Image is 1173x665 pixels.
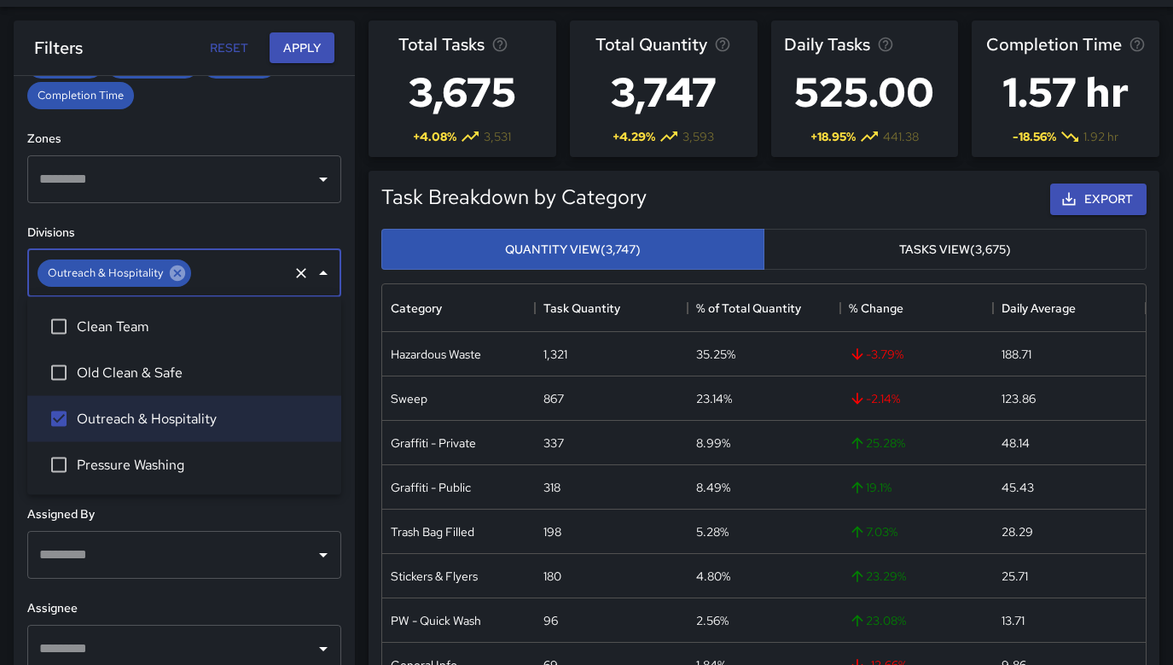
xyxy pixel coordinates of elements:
div: 5.28% [696,523,729,540]
div: Daily Average [993,284,1146,332]
span: Pressure Washing [77,455,328,475]
div: Task Quantity [543,284,620,332]
span: 19.1 % [849,479,891,496]
div: 198 [543,523,561,540]
h5: Task Breakdown by Category [381,184,647,211]
span: 3,593 [682,128,714,145]
div: 48.14 [1002,435,1030,452]
div: 180 [543,568,561,585]
div: 28.29 [1002,523,1033,540]
div: Outreach & Hospitality [38,260,191,287]
h6: Assigned By [27,505,341,524]
div: Stickers & Flyers [391,568,478,585]
div: 318 [543,479,560,496]
h3: 1.57 hr [986,58,1146,126]
button: Tasks View(3,675) [764,229,1147,271]
span: 3,531 [484,128,511,145]
div: % Change [840,284,993,332]
div: 1,321 [543,346,567,363]
h3: 3,747 [595,58,731,126]
span: Total Quantity [595,31,707,58]
div: Graffiti - Public [391,479,471,496]
div: PW - Quick Wash [391,612,481,629]
div: Completion Time [27,82,134,109]
span: Daily Tasks [784,31,870,58]
svg: Total number of tasks in the selected period, compared to the previous period. [491,36,508,53]
button: Export [1050,184,1147,215]
div: Daily Average [1002,284,1076,332]
button: Open [311,543,335,567]
div: % of Total Quantity [696,284,801,332]
button: Open [311,637,335,661]
div: 188.71 [1002,346,1031,363]
div: Hazardous Waste [391,346,481,363]
button: Reset [201,32,256,64]
span: 23.29 % [849,568,906,585]
div: 8.49% [696,479,730,496]
div: 2.56% [696,612,729,629]
span: -18.56 % [1013,128,1056,145]
div: 13.71 [1002,612,1025,629]
button: Apply [270,32,334,64]
h6: Assignee [27,599,341,618]
div: 123.86 [1002,390,1036,407]
span: -3.79 % [849,346,903,363]
span: 25.28 % [849,435,905,452]
button: Quantity View(3,747) [381,229,764,271]
div: Category [382,284,535,332]
div: 8.99% [696,435,730,452]
div: Sweep [391,390,427,407]
span: Clean Team [77,317,328,337]
span: Completion Time [27,88,134,102]
div: Task Quantity [535,284,688,332]
span: 23.08 % [849,612,906,629]
svg: Total task quantity in the selected period, compared to the previous period. [714,36,731,53]
span: 441.38 [883,128,919,145]
h6: Filters [34,34,83,61]
div: 35.25% [696,346,735,363]
span: 1.92 hr [1083,128,1118,145]
svg: Average number of tasks per day in the selected period, compared to the previous period. [877,36,894,53]
span: Total Tasks [398,31,485,58]
span: + 4.29 % [613,128,655,145]
div: 25.71 [1002,568,1028,585]
span: 7.03 % [849,523,897,540]
div: 96 [543,612,558,629]
span: Old Clean & Safe [77,363,328,383]
div: % of Total Quantity [688,284,840,332]
span: + 18.95 % [810,128,856,145]
div: 867 [543,390,564,407]
div: 337 [543,435,564,452]
button: Open [311,167,335,191]
span: + 4.08 % [413,128,456,145]
h3: 525.00 [784,58,944,126]
span: Outreach & Hospitality [77,409,328,429]
div: Trash Bag Filled [391,523,474,540]
button: Clear [289,261,313,285]
span: Outreach & Hospitality [38,263,173,283]
h6: Divisions [27,224,341,242]
div: 23.14% [696,390,732,407]
h3: 3,675 [398,58,526,126]
button: Close [311,261,335,285]
div: 4.80% [696,568,730,585]
div: 45.43 [1002,479,1034,496]
div: Graffiti - Private [391,435,476,452]
div: Category [391,284,442,332]
span: Completion Time [986,31,1122,58]
svg: Average time taken to complete tasks in the selected period, compared to the previous period. [1129,36,1146,53]
h6: Zones [27,130,341,149]
span: -2.14 % [849,390,900,407]
div: % Change [849,284,903,332]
